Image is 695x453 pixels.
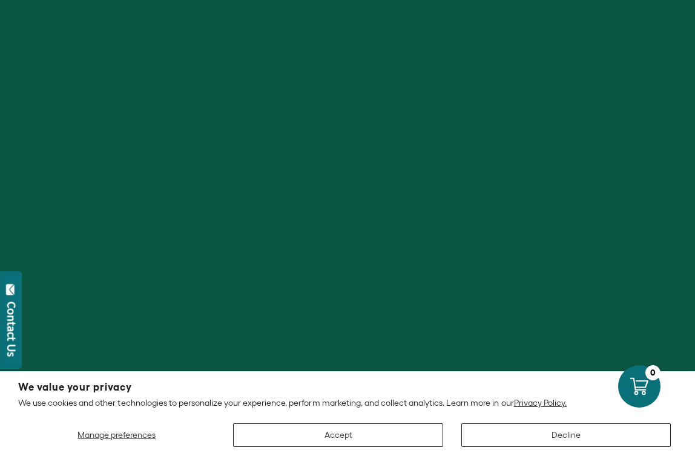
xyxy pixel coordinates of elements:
button: Accept [233,423,443,447]
span: Manage preferences [77,430,156,440]
div: 0 [645,365,660,380]
button: Decline [461,423,671,447]
h2: We value your privacy [18,382,677,392]
p: We use cookies and other technologies to personalize your experience, perform marketing, and coll... [18,397,677,408]
div: Contact Us [5,302,18,357]
button: Manage preferences [18,423,215,447]
a: Privacy Policy. [514,398,567,408]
